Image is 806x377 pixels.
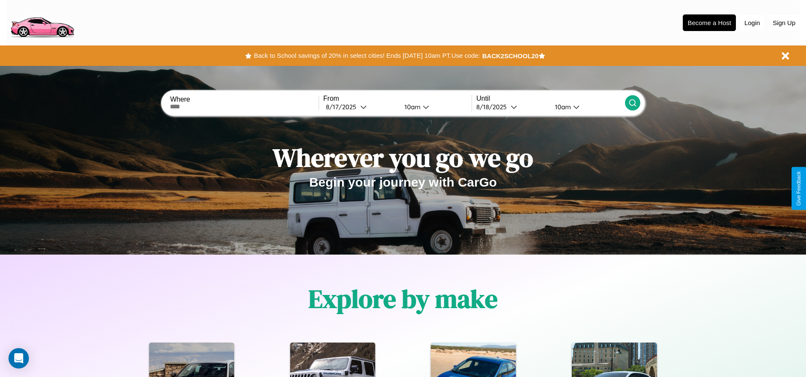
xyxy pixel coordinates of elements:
[252,50,482,62] button: Back to School savings of 20% in select cities! Ends [DATE] 10am PT.Use code:
[398,102,472,111] button: 10am
[323,95,472,102] label: From
[548,102,625,111] button: 10am
[323,102,398,111] button: 8/17/2025
[400,103,423,111] div: 10am
[308,281,498,316] h1: Explore by make
[683,14,736,31] button: Become a Host
[476,103,511,111] div: 8 / 18 / 2025
[8,348,29,368] div: Open Intercom Messenger
[6,4,78,40] img: logo
[326,103,360,111] div: 8 / 17 / 2025
[551,103,573,111] div: 10am
[170,96,318,103] label: Where
[740,15,764,31] button: Login
[476,95,625,102] label: Until
[482,52,539,60] b: BACK2SCHOOL20
[769,15,800,31] button: Sign Up
[796,171,802,206] div: Give Feedback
